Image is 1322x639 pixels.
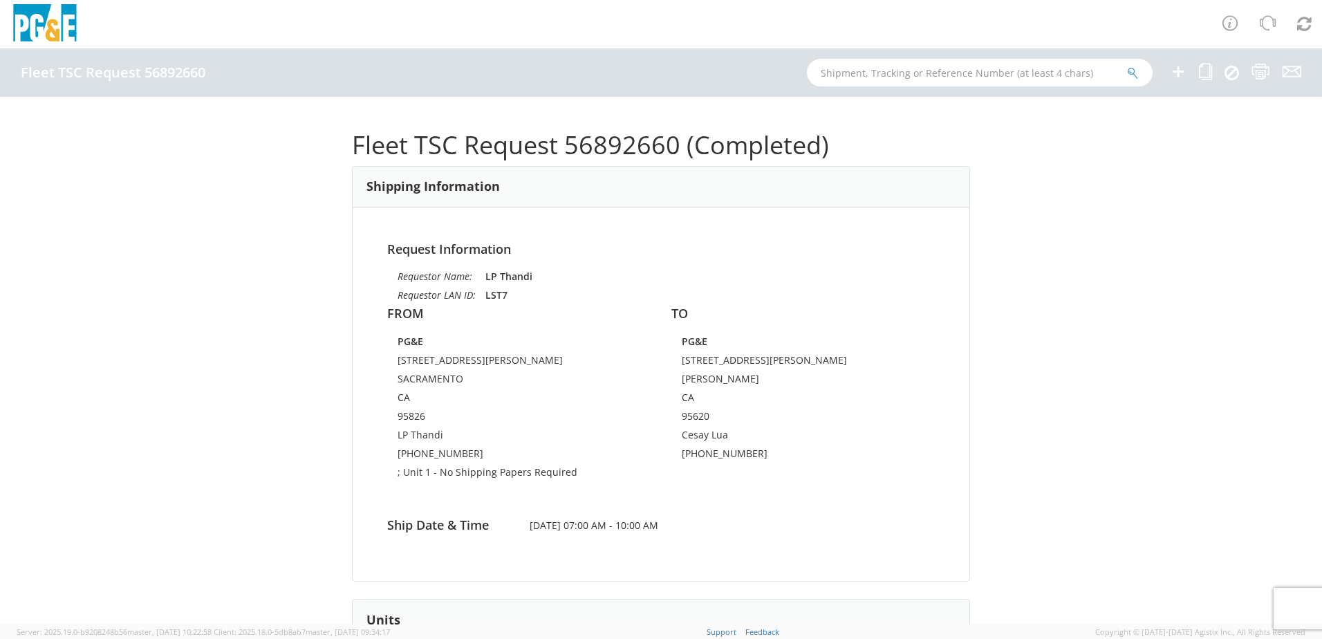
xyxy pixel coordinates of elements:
td: 95620 [682,409,924,428]
i: Requestor Name: [398,270,472,283]
img: pge-logo-06675f144f4cfa6a6814.png [10,4,80,45]
td: SACRAMENTO [398,372,640,391]
i: Requestor LAN ID: [398,288,476,302]
span: Server: 2025.19.0-b9208248b56 [17,627,212,637]
h4: Fleet TSC Request 56892660 [21,65,205,80]
strong: LP Thandi [485,270,532,283]
td: [PHONE_NUMBER] [682,447,924,465]
input: Shipment, Tracking or Reference Number (at least 4 chars) [807,59,1153,86]
span: Copyright © [DATE]-[DATE] Agistix Inc., All Rights Reserved [1095,627,1305,638]
td: [STREET_ADDRESS][PERSON_NAME] [398,353,640,372]
span: [DATE] 07:00 AM - 10:00 AM [519,519,803,532]
h1: Fleet TSC Request 56892660 (Completed) [352,131,970,159]
a: Support [707,627,736,637]
h3: Shipping Information [366,180,500,194]
a: Feedback [745,627,779,637]
span: master, [DATE] 09:34:17 [306,627,390,637]
h4: FROM [387,307,651,321]
h4: TO [671,307,935,321]
strong: LST7 [485,288,508,302]
strong: PG&E [682,335,707,348]
td: [STREET_ADDRESS][PERSON_NAME] [682,353,924,372]
td: LP Thandi [398,428,640,447]
span: master, [DATE] 10:22:58 [127,627,212,637]
td: CA [682,391,924,409]
h3: Units [366,613,400,627]
h4: Ship Date & Time [377,519,519,532]
h4: Request Information [387,243,935,257]
td: CA [398,391,640,409]
td: [PHONE_NUMBER] [398,447,640,465]
strong: PG&E [398,335,423,348]
td: ; Unit 1 - No Shipping Papers Required [398,465,640,484]
td: Cesay Lua [682,428,924,447]
td: [PERSON_NAME] [682,372,924,391]
td: 95826 [398,409,640,428]
span: Client: 2025.18.0-5db8ab7 [214,627,390,637]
